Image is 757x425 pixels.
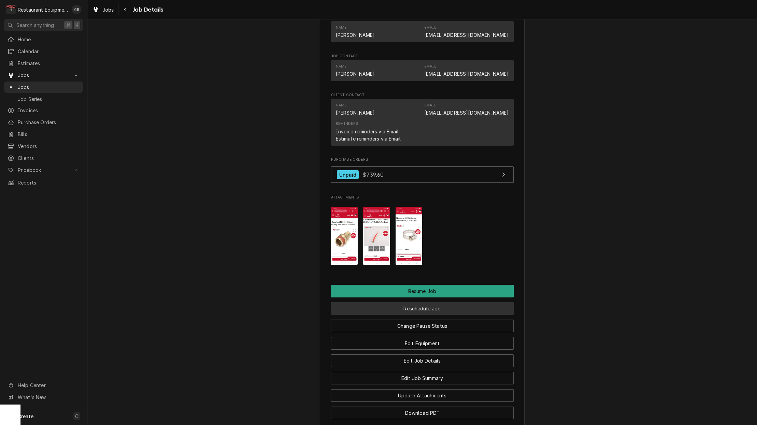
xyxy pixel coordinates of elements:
[331,15,514,45] div: Job Reporter
[424,103,436,108] div: Email
[18,394,79,401] span: What's New
[18,179,80,186] span: Reports
[424,71,509,77] a: [EMAIL_ADDRESS][DOMAIN_NAME]
[331,195,514,270] div: Attachments
[4,117,83,128] a: Purchase Orders
[4,141,83,152] a: Vendors
[18,84,80,91] span: Jobs
[336,64,375,77] div: Name
[331,320,514,332] button: Change Pause Status
[331,54,514,59] span: Job Contact
[424,25,509,39] div: Email
[336,103,347,108] div: Name
[331,354,514,367] button: Edit Job Details
[102,6,114,13] span: Jobs
[362,171,384,178] span: $739.60
[331,21,514,45] div: Job Reporter List
[336,103,375,116] div: Name
[336,128,399,135] div: Invoice reminders via Email
[72,5,81,14] div: Gary Beaver's Avatar
[4,152,83,164] a: Clients
[16,21,54,29] span: Search anything
[331,21,514,42] div: Contact
[424,32,509,38] a: [EMAIL_ADDRESS][DOMAIN_NAME]
[90,4,117,15] a: Jobs
[75,21,79,29] span: K
[4,105,83,116] a: Invoices
[18,72,69,79] span: Jobs
[331,297,514,315] div: Button Group Row
[4,19,83,31] button: Search anything⌘K
[336,31,375,39] div: [PERSON_NAME]
[4,58,83,69] a: Estimates
[18,166,69,174] span: Pricebook
[331,402,514,419] div: Button Group Row
[18,60,80,67] span: Estimates
[331,350,514,367] div: Button Group Row
[331,92,514,98] span: Client Contact
[331,302,514,315] button: Reschedule Job
[336,25,347,30] div: Name
[424,25,436,30] div: Email
[331,315,514,332] div: Button Group Row
[18,143,80,150] span: Vendors
[331,337,514,350] button: Edit Equipment
[363,207,390,265] img: mU8XIkBATDinndajskg0
[18,48,80,55] span: Calendar
[72,5,81,14] div: GB
[331,166,514,183] a: View Purchase Order
[4,93,83,105] a: Job Series
[331,195,514,200] span: Attachments
[120,4,131,15] button: Navigate back
[331,285,514,297] button: Resume Job
[18,155,80,162] span: Clients
[4,177,83,188] a: Reports
[336,121,358,127] div: Reminders
[331,54,514,84] div: Job Contact
[331,285,514,297] div: Button Group Row
[331,372,514,384] button: Edit Job Summary
[336,70,375,77] div: [PERSON_NAME]
[18,36,80,43] span: Home
[4,34,83,45] a: Home
[336,25,375,39] div: Name
[331,407,514,419] button: Download PDF
[66,21,71,29] span: ⌘
[4,46,83,57] a: Calendar
[424,64,436,69] div: Email
[4,70,83,81] a: Go to Jobs
[336,109,375,116] div: [PERSON_NAME]
[331,60,514,81] div: Contact
[18,382,79,389] span: Help Center
[424,64,509,77] div: Email
[337,170,359,179] div: Unpaid
[331,389,514,402] button: Update Attachments
[75,413,79,420] span: C
[4,380,83,391] a: Go to Help Center
[6,5,16,14] div: R
[18,119,80,126] span: Purchase Orders
[331,99,514,149] div: Client Contact List
[396,207,423,265] img: NkOTB5ipTjiJHjIexLJq
[331,99,514,146] div: Contact
[4,129,83,140] a: Bills
[336,121,401,142] div: Reminders
[4,82,83,93] a: Jobs
[18,131,80,138] span: Bills
[424,110,509,116] a: [EMAIL_ADDRESS][DOMAIN_NAME]
[331,60,514,84] div: Job Contact List
[4,164,83,176] a: Go to Pricebook
[424,103,509,116] div: Email
[331,285,514,419] div: Button Group
[331,384,514,402] div: Button Group Row
[18,107,80,114] span: Invoices
[18,413,33,419] span: Create
[4,392,83,403] a: Go to What's New
[331,207,358,265] img: weaqJHfThyuZWmI812Zg
[331,157,514,162] span: Purchase Orders
[131,5,164,14] span: Job Details
[336,64,347,69] div: Name
[336,135,401,142] div: Estimate reminders via Email
[331,92,514,149] div: Client Contact
[18,6,68,13] div: Restaurant Equipment Diagnostics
